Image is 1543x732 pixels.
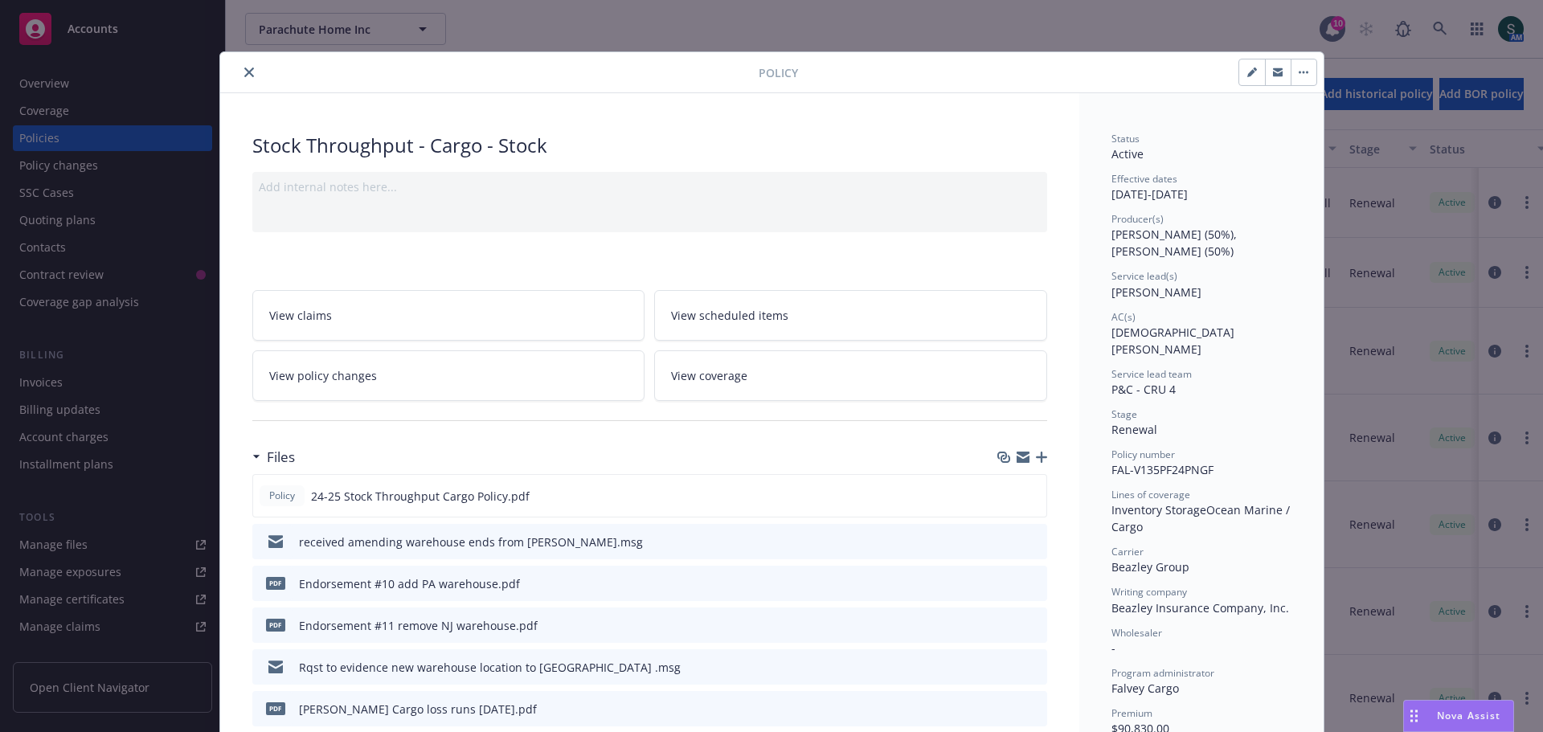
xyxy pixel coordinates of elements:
[1111,448,1175,461] span: Policy number
[759,64,798,81] span: Policy
[1111,212,1164,226] span: Producer(s)
[1001,534,1013,550] button: download file
[252,290,645,341] a: View claims
[1111,284,1201,300] span: [PERSON_NAME]
[1111,132,1140,145] span: Status
[252,132,1047,159] div: Stock Throughput - Cargo - Stock
[1111,666,1214,680] span: Program administrator
[1025,488,1040,505] button: preview file
[654,290,1047,341] a: View scheduled items
[299,575,520,592] div: Endorsement #10 add PA warehouse.pdf
[266,702,285,714] span: pdf
[1111,227,1240,259] span: [PERSON_NAME] (50%), [PERSON_NAME] (50%)
[1403,700,1514,732] button: Nova Assist
[1111,706,1152,720] span: Premium
[671,307,788,324] span: View scheduled items
[1111,146,1144,162] span: Active
[1111,172,1291,202] div: [DATE] - [DATE]
[1111,462,1214,477] span: FAL-V135PF24PNGF
[1111,325,1234,357] span: [DEMOGRAPHIC_DATA][PERSON_NAME]
[269,307,332,324] span: View claims
[671,367,747,384] span: View coverage
[1111,640,1115,656] span: -
[299,617,538,634] div: Endorsement #11 remove NJ warehouse.pdf
[1001,701,1013,718] button: download file
[299,534,643,550] div: received amending warehouse ends from [PERSON_NAME].msg
[1001,659,1013,676] button: download file
[1111,681,1179,696] span: Falvey Cargo
[1437,709,1500,722] span: Nova Assist
[1111,502,1206,517] span: Inventory Storage
[1111,502,1293,534] span: Ocean Marine / Cargo
[1111,422,1157,437] span: Renewal
[266,489,298,503] span: Policy
[1001,617,1013,634] button: download file
[1000,488,1013,505] button: download file
[299,659,681,676] div: Rqst to evidence new warehouse location to [GEOGRAPHIC_DATA] .msg
[1026,659,1041,676] button: preview file
[1111,382,1176,397] span: P&C - CRU 4
[1026,701,1041,718] button: preview file
[1026,617,1041,634] button: preview file
[1111,367,1192,381] span: Service lead team
[1111,559,1189,575] span: Beazley Group
[252,350,645,401] a: View policy changes
[1001,575,1013,592] button: download file
[654,350,1047,401] a: View coverage
[267,447,295,468] h3: Files
[1111,488,1190,501] span: Lines of coverage
[299,701,537,718] div: [PERSON_NAME] Cargo loss runs [DATE].pdf
[1111,600,1289,615] span: Beazley Insurance Company, Inc.
[311,488,530,505] span: 24-25 Stock Throughput Cargo Policy.pdf
[1111,545,1144,558] span: Carrier
[239,63,259,82] button: close
[259,178,1041,195] div: Add internal notes here...
[1026,534,1041,550] button: preview file
[1111,310,1136,324] span: AC(s)
[1111,407,1137,421] span: Stage
[1111,585,1187,599] span: Writing company
[269,367,377,384] span: View policy changes
[1026,575,1041,592] button: preview file
[1111,269,1177,283] span: Service lead(s)
[266,577,285,589] span: pdf
[252,447,295,468] div: Files
[266,619,285,631] span: pdf
[1111,626,1162,640] span: Wholesaler
[1404,701,1424,731] div: Drag to move
[1111,172,1177,186] span: Effective dates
